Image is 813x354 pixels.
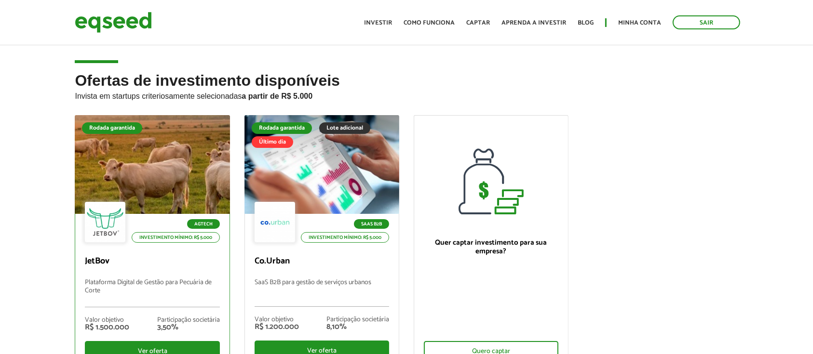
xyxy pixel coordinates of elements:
[673,15,740,29] a: Sair
[252,122,312,134] div: Rodada garantida
[466,20,490,26] a: Captar
[255,323,299,331] div: R$ 1.200.000
[424,238,558,256] p: Quer captar investimento para sua empresa?
[242,92,312,100] strong: a partir de R$ 5.000
[157,324,220,331] div: 3,50%
[187,219,220,229] p: Agtech
[364,20,392,26] a: Investir
[85,324,129,331] div: R$ 1.500.000
[157,317,220,324] div: Participação societária
[319,122,370,134] div: Lote adicional
[326,323,389,331] div: 8,10%
[501,20,566,26] a: Aprenda a investir
[252,136,293,148] div: Último dia
[255,256,389,267] p: Co.Urban
[85,279,219,307] p: Plataforma Digital de Gestão para Pecuária de Corte
[404,20,455,26] a: Como funciona
[85,317,129,324] div: Valor objetivo
[301,232,389,243] p: Investimento mínimo: R$ 5.000
[326,316,389,323] div: Participação societária
[618,20,661,26] a: Minha conta
[255,316,299,323] div: Valor objetivo
[354,219,389,229] p: SaaS B2B
[132,232,220,243] p: Investimento mínimo: R$ 5.000
[75,72,738,115] h2: Ofertas de investimento disponíveis
[85,256,219,267] p: JetBov
[75,89,738,101] p: Invista em startups criteriosamente selecionadas
[75,10,152,35] img: EqSeed
[255,279,389,307] p: SaaS B2B para gestão de serviços urbanos
[578,20,594,26] a: Blog
[82,122,142,134] div: Rodada garantida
